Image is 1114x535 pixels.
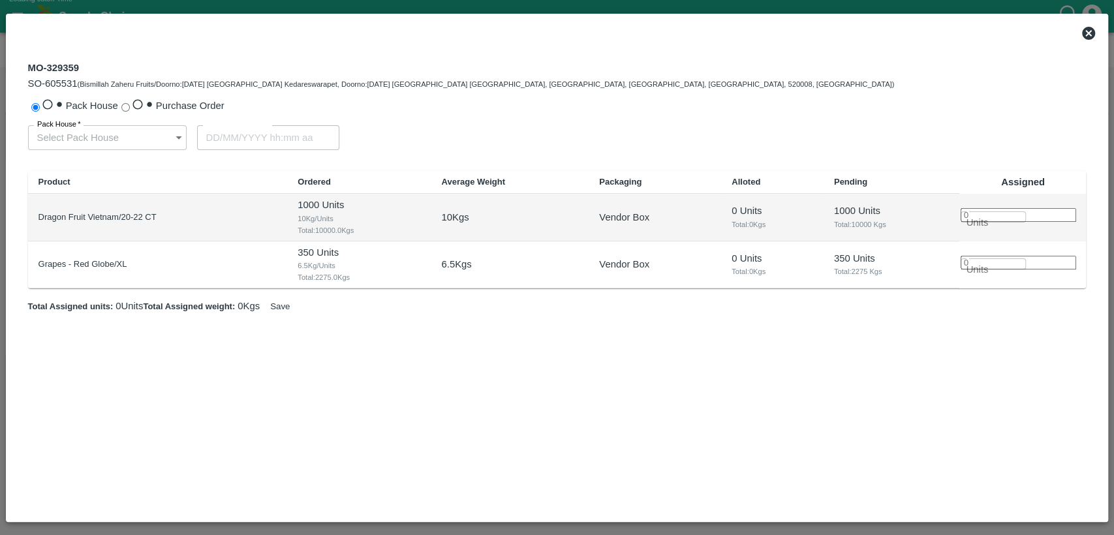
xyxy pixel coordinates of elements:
[834,219,950,230] span: Total: 10000 Kgs
[298,271,420,283] span: Total: 2275.0 Kgs
[143,301,235,311] label: Total Assigned weight:
[39,177,70,187] b: Product
[28,76,895,91] div: (Bismillah Zaheru Fruits/Doorno:[DATE] [GEOGRAPHIC_DATA] Kedareswarapet, Doorno:[DATE] [GEOGRAPHI...
[66,100,118,111] span: Pack House
[834,266,950,277] span: Total: 2275 Kgs
[298,198,420,212] p: 1000 Units
[143,299,260,313] p: 0 Kgs
[834,204,950,218] p: 1000 Units
[966,262,988,277] p: Units
[28,299,144,313] p: 0 Units
[298,177,331,187] b: Ordered
[37,119,81,130] label: Pack House
[170,129,187,146] button: Open
[28,194,288,241] td: Dragon Fruit Vietnam/20-22 CT
[298,213,420,224] span: 10 Kg/Units
[834,251,950,266] p: 350 Units
[966,215,988,230] p: Units
[28,59,895,91] div: MO-329359
[298,260,420,271] span: 6.5 Kg/Units
[28,78,78,89] span: SO-605531
[28,125,161,150] input: Select Pack House
[298,224,420,236] span: Total: 10000.0 Kgs
[28,241,288,288] td: Grapes - Red Globe/XL
[1001,177,1045,187] b: Assigned
[197,125,339,150] input: Choose date, selected date is Sep 24, 2025
[732,266,813,277] span: Total: 0 Kgs
[599,177,642,187] b: Packaging
[298,245,420,260] p: 350 Units
[156,100,224,111] span: Purchase Order
[441,177,505,187] b: Average Weight
[441,210,469,224] p: 10 Kgs
[732,177,760,187] b: Alloted
[961,208,1076,222] input: 0
[961,256,1076,269] input: 0
[28,301,114,311] label: Total Assigned units:
[31,103,40,112] input: Pack House
[599,210,649,224] p: Vendor Box
[599,257,649,271] p: Vendor Box
[732,204,813,218] p: 0 Units
[732,251,813,266] p: 0 Units
[834,177,867,187] b: Pending
[441,257,471,271] p: 6.5 Kgs
[732,219,813,230] span: Total: 0 Kgs
[121,103,130,112] input: Purchase Order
